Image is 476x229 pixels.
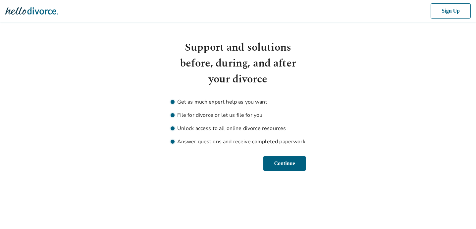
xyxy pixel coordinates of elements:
li: Get as much expert help as you want [171,98,306,106]
button: Continue [262,156,306,171]
h1: Support and solutions before, during, and after your divorce [171,40,306,87]
li: Unlock access to all online divorce resources [171,124,306,132]
li: Answer questions and receive completed paperwork [171,138,306,146]
li: File for divorce or let us file for you [171,111,306,119]
img: Hello Divorce Logo [5,4,58,18]
button: Sign Up [429,3,471,19]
